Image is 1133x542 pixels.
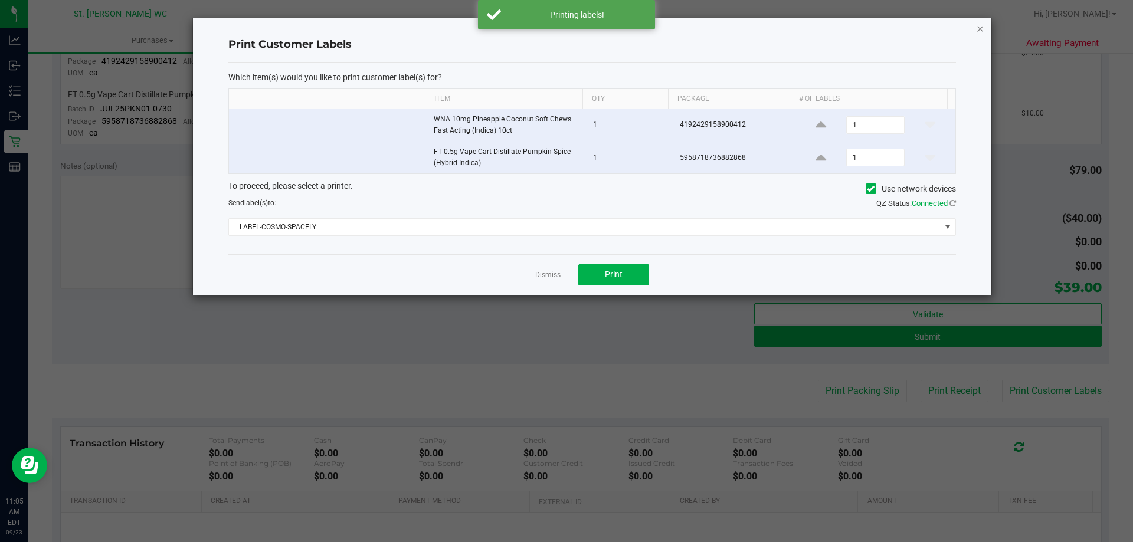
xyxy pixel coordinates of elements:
[578,264,649,285] button: Print
[244,199,268,207] span: label(s)
[229,219,941,235] span: LABEL-COSMO-SPACELY
[507,9,646,21] div: Printing labels!
[668,89,790,109] th: Package
[220,180,965,198] div: To proceed, please select a printer.
[228,199,276,207] span: Send to:
[427,142,586,173] td: FT 0.5g Vape Cart Distillate Pumpkin Spice (Hybrid-Indica)
[605,270,623,279] span: Print
[673,109,796,142] td: 4192429158900412
[673,142,796,173] td: 5958718736882868
[912,199,948,208] span: Connected
[866,183,956,195] label: Use network devices
[582,89,668,109] th: Qty
[12,448,47,483] iframe: Resource center
[586,142,673,173] td: 1
[228,37,956,52] h4: Print Customer Labels
[228,72,956,83] p: Which item(s) would you like to print customer label(s) for?
[425,89,582,109] th: Item
[427,109,586,142] td: WNA 10mg Pineapple Coconut Soft Chews Fast Acting (Indica) 10ct
[535,270,561,280] a: Dismiss
[790,89,947,109] th: # of labels
[876,199,956,208] span: QZ Status:
[586,109,673,142] td: 1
